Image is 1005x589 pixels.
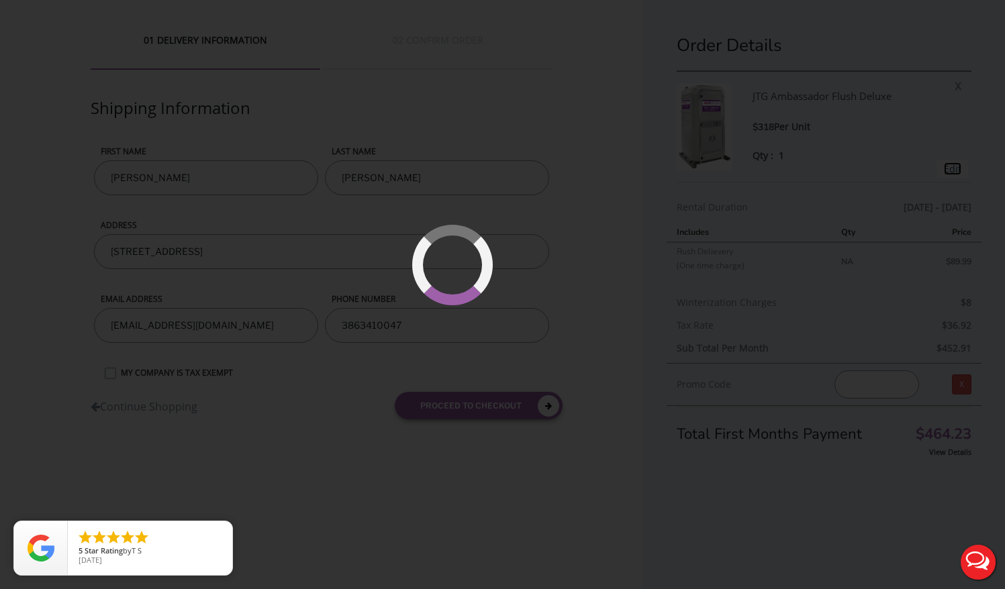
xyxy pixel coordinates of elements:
[79,547,222,556] span: by
[79,555,102,565] span: [DATE]
[951,535,1005,589] button: Live Chat
[134,529,150,545] li: 
[91,529,107,545] li: 
[79,545,83,555] span: 5
[105,529,122,545] li: 
[85,545,123,555] span: Star Rating
[77,529,93,545] li: 
[119,529,136,545] li: 
[132,545,142,555] span: T S
[28,535,54,561] img: Review Rating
